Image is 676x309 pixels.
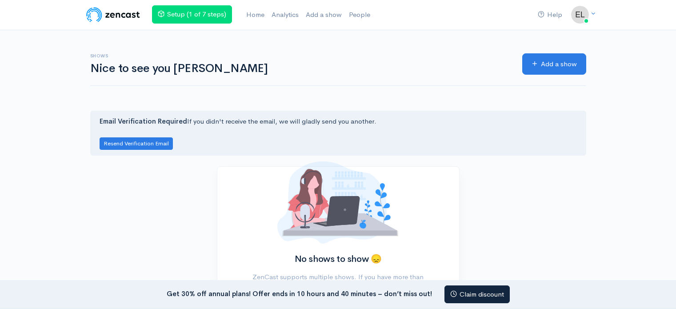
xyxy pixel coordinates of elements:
h2: No shows to show 😞 [247,254,429,264]
a: Home [243,5,268,24]
h6: Shows [90,53,512,58]
a: Setup (1 of 7 steps) [152,5,232,24]
a: Claim discount [444,285,510,304]
div: If you didn't receive the email, we will gladly send you another. [90,111,586,156]
a: People [345,5,374,24]
a: Help [534,5,566,24]
h1: Nice to see you [PERSON_NAME] [90,62,512,75]
img: ... [571,6,589,24]
a: Add a show [302,5,345,24]
img: ZenCast Logo [85,6,141,24]
a: Analytics [268,5,302,24]
strong: Email Verification Required [100,117,187,125]
button: Resend Verification Email [100,137,173,150]
strong: Get 30% off annual plans! Offer ends in 10 hours and 40 minutes – don’t miss out! [167,289,432,297]
p: ZenCast supports multiple shows. If you have more than one show already, or start another show in... [247,272,429,302]
a: Add a show [522,53,586,75]
img: No shows added [277,161,398,244]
